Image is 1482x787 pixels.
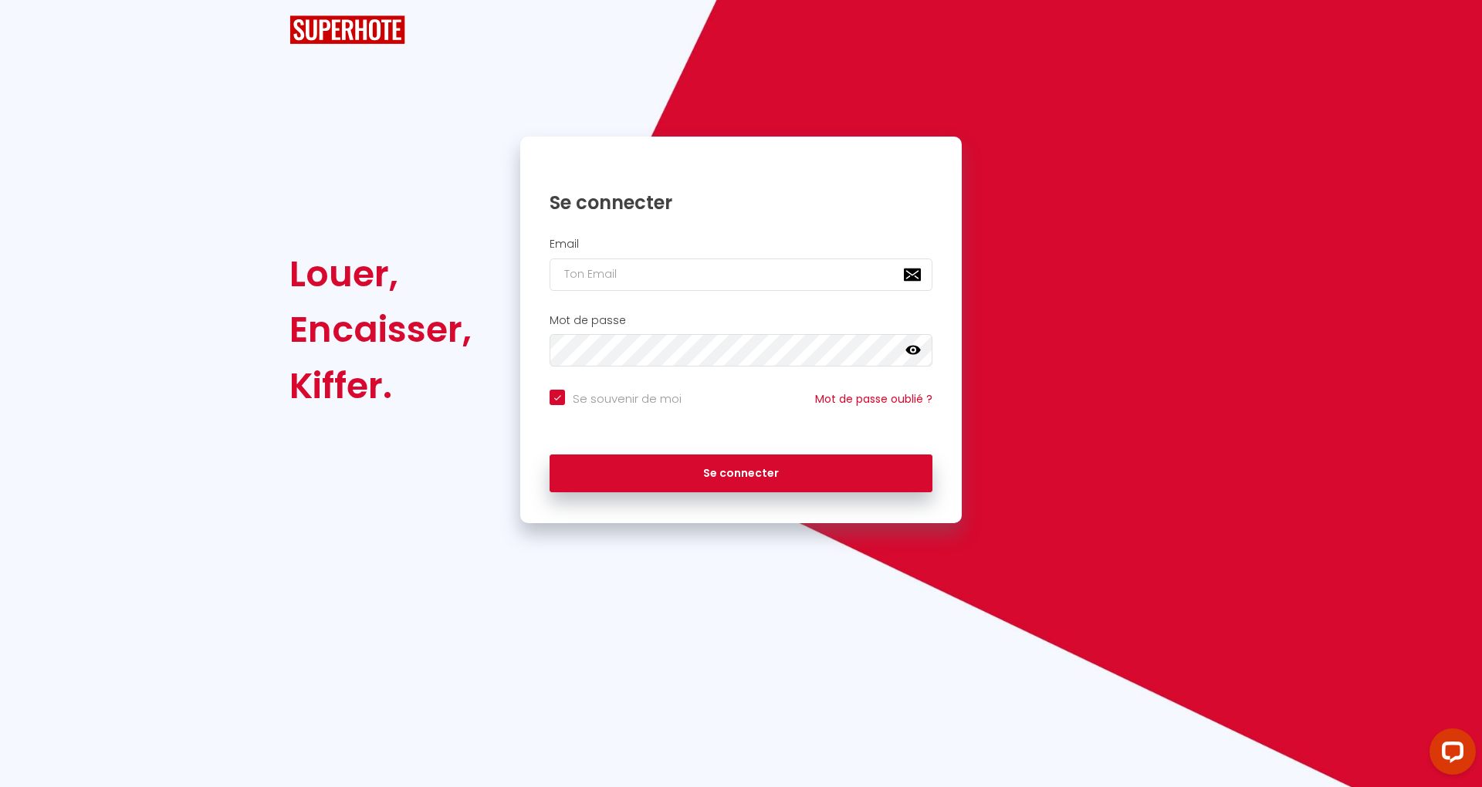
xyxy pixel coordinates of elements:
button: Se connecter [550,454,932,493]
h1: Se connecter [550,191,932,214]
input: Ton Email [550,258,932,291]
div: Louer, [289,246,472,302]
h2: Mot de passe [550,314,932,327]
iframe: LiveChat chat widget [1417,722,1482,787]
img: SuperHote logo [289,15,405,44]
a: Mot de passe oublié ? [815,391,932,407]
div: Encaisser, [289,302,472,357]
h2: Email [550,238,932,251]
div: Kiffer. [289,358,472,414]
